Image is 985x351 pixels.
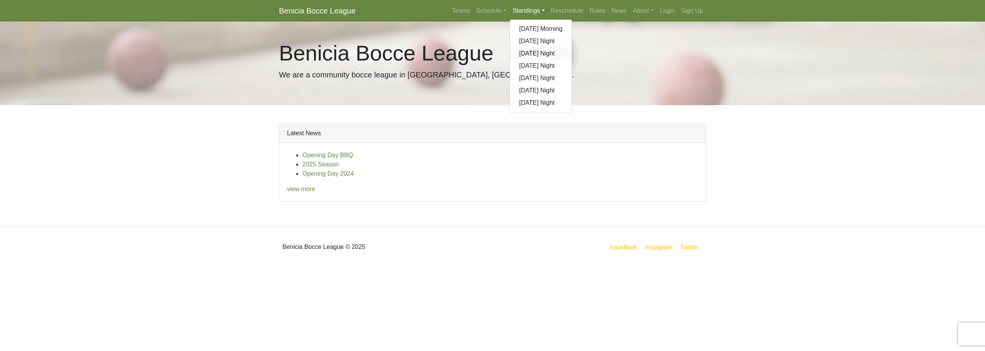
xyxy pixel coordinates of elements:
div: Latest News [279,124,706,143]
a: Login [657,3,678,18]
a: [DATE] Night [510,72,572,84]
h1: Benicia Bocce League [279,40,706,66]
p: We are a community bocce league in [GEOGRAPHIC_DATA], [GEOGRAPHIC_DATA]. [279,69,706,81]
a: News [608,3,630,18]
a: Teams [449,3,473,18]
div: Benicia Bocce League © 2025 [273,233,492,261]
a: [DATE] Morning [510,23,572,35]
a: Facebook [609,242,639,252]
a: Benicia Bocce League [279,3,356,18]
a: 2025 Season [302,161,339,168]
a: Opening Day BBQ [302,152,353,158]
a: About [630,3,657,18]
a: Instagram [643,242,674,252]
a: [DATE] Night [510,97,572,109]
a: [DATE] Night [510,35,572,47]
a: view more [287,186,315,192]
a: Schedule [473,3,510,18]
a: [DATE] Night [510,47,572,60]
a: Reschedule [548,3,587,18]
a: [DATE] Night [510,60,572,72]
a: [DATE] Night [510,84,572,97]
a: Twitter [679,242,705,252]
a: Standings [509,3,548,18]
div: Standings [509,19,572,113]
a: Rules [586,3,608,18]
a: Opening Day 2024 [302,170,354,177]
a: Sign Up [678,3,706,18]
